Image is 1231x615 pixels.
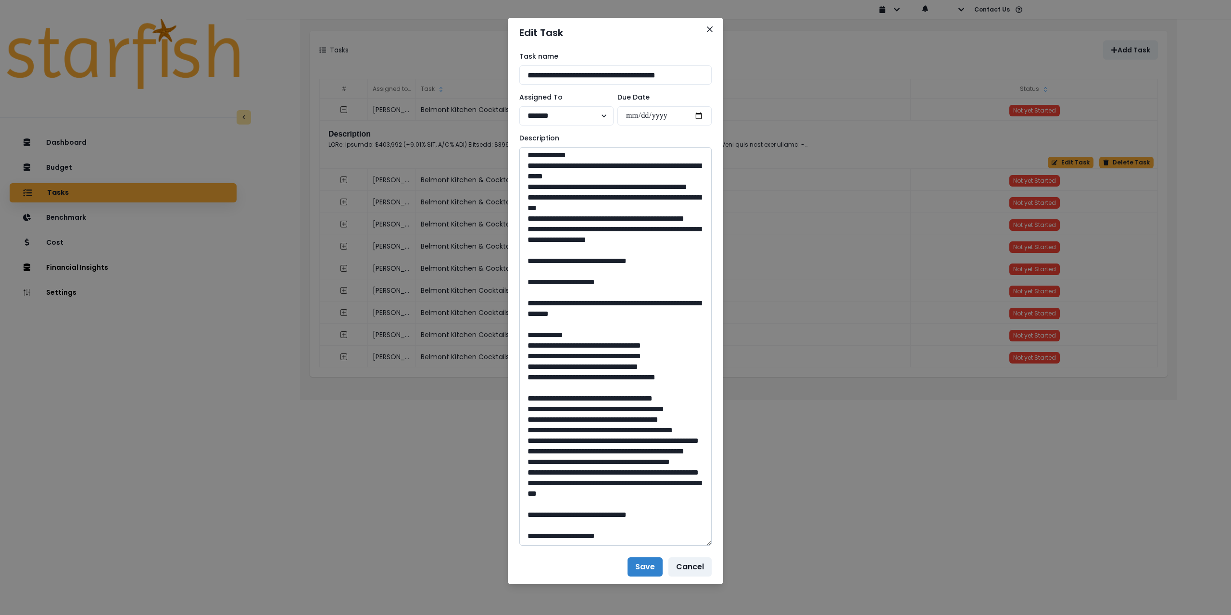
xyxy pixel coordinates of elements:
[617,92,706,102] label: Due Date
[702,22,717,37] button: Close
[508,18,723,48] header: Edit Task
[628,557,663,577] button: Save
[519,133,706,143] label: Description
[519,51,706,62] label: Task name
[668,557,712,577] button: Cancel
[519,92,608,102] label: Assigned To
